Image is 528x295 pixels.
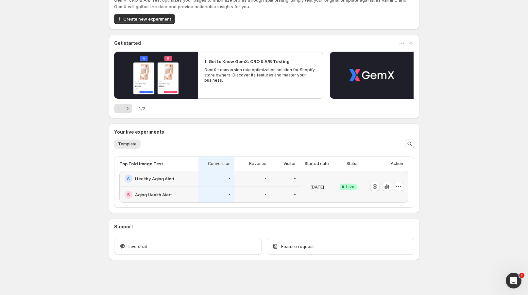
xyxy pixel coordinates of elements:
h3: Support [114,223,133,230]
h3: Get started [114,40,141,46]
p: Conversion [208,161,230,166]
button: Next [123,104,132,113]
h2: B [127,192,130,197]
iframe: Intercom live chat [506,273,521,288]
nav: Pagination [114,104,132,113]
h2: Healthy Aging Alert [135,175,174,182]
span: 1 [519,273,524,278]
span: Template [118,141,137,147]
span: Feature request [281,243,314,250]
span: Live [346,184,354,189]
h2: 1. Get to Know GemX: CRO & A/B Testing [204,58,290,65]
p: Top Fold Image Test [119,160,163,167]
p: - [264,176,266,181]
p: Status [347,161,359,166]
p: - [294,176,296,181]
button: Play video [330,52,414,99]
h2: Aging Health Alert [135,191,172,198]
p: Visitor [283,161,296,166]
button: Search and filter results [405,139,414,148]
span: Create new experiment [123,16,171,22]
p: Revenue [249,161,266,166]
h3: Your live experiments [114,129,164,135]
p: - [264,192,266,197]
p: [DATE] [310,184,324,190]
span: 1 / 2 [139,105,145,112]
p: Action [391,161,403,166]
p: - [294,192,296,197]
span: Live chat [128,243,147,250]
p: - [229,192,230,197]
h2: A [127,176,130,181]
button: Play video [114,52,198,99]
p: Started date [305,161,329,166]
p: - [229,176,230,181]
button: Create new experiment [114,14,175,24]
p: GemX - conversion rate optimization solution for Shopify store owners. Discover its features and ... [204,67,317,83]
